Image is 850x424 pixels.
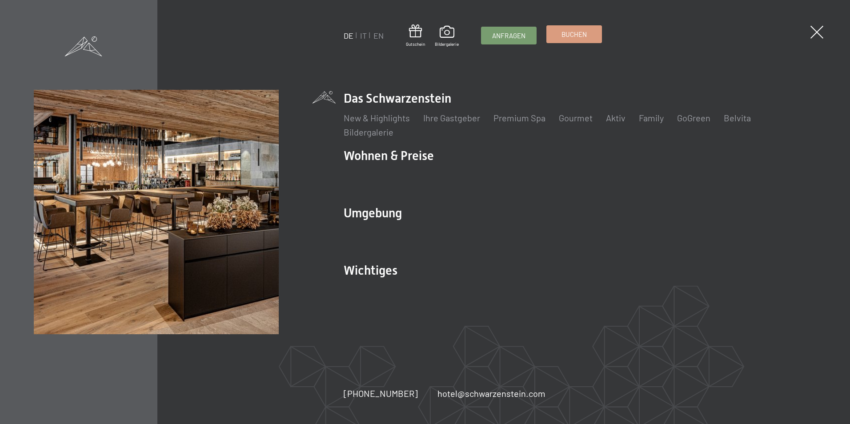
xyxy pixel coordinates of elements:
[344,31,353,40] a: DE
[724,112,751,123] a: Belvita
[639,112,664,123] a: Family
[493,112,545,123] a: Premium Spa
[481,27,536,44] a: Anfragen
[437,387,545,400] a: hotel@schwarzenstein.com
[423,112,480,123] a: Ihre Gastgeber
[344,388,418,399] span: [PHONE_NUMBER]
[606,112,625,123] a: Aktiv
[561,30,587,39] span: Buchen
[406,24,425,47] a: Gutschein
[360,31,367,40] a: IT
[547,26,601,43] a: Buchen
[435,26,459,47] a: Bildergalerie
[492,31,525,40] span: Anfragen
[677,112,710,123] a: GoGreen
[344,127,393,137] a: Bildergalerie
[344,112,410,123] a: New & Highlights
[373,31,384,40] a: EN
[435,41,459,47] span: Bildergalerie
[559,112,593,123] a: Gourmet
[344,387,418,400] a: [PHONE_NUMBER]
[406,41,425,47] span: Gutschein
